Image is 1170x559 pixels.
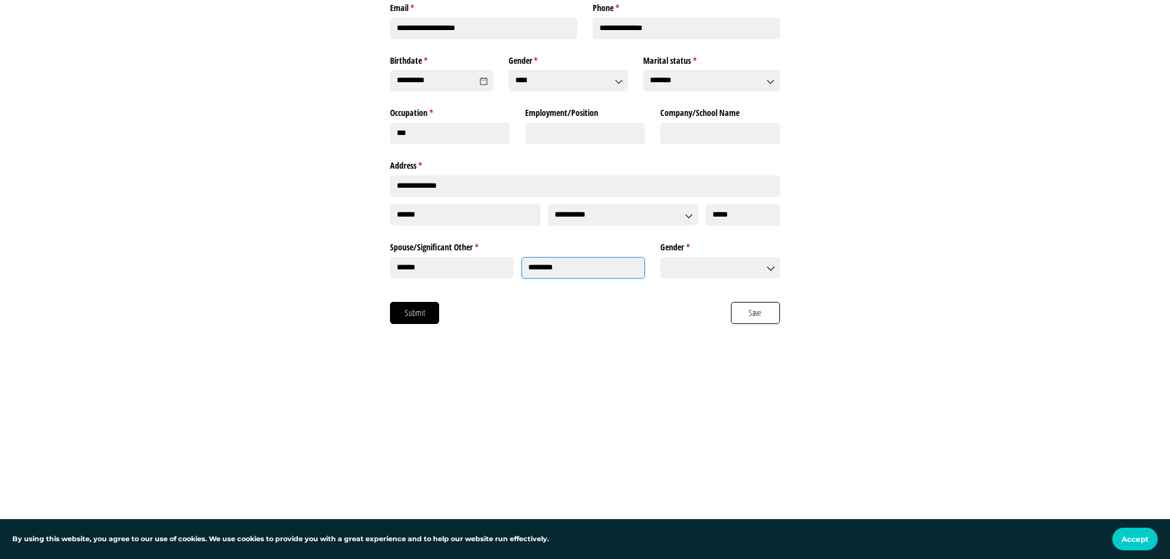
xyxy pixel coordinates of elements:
input: Last [521,257,645,279]
input: City [390,204,540,226]
input: Address Line 1 [390,175,779,197]
button: Submit [390,302,439,324]
input: Zip Code [706,204,779,226]
label: Gender [660,237,780,253]
label: Marital status [643,50,779,66]
label: Occupation [390,103,510,119]
p: By using this website, you agree to our use of cookies. We use cookies to provide you with a grea... [12,534,549,545]
span: Save [748,306,762,320]
span: Accept [1121,534,1149,544]
label: Birthdate [390,50,493,66]
label: Employment/​Position [525,103,645,119]
input: First [390,257,513,279]
label: Company/​School Name [660,103,780,119]
label: Gender [509,50,628,66]
button: Save [731,302,780,324]
legend: Address [390,156,779,172]
button: Accept [1112,528,1158,550]
legend: Spouse/​Significant Other [390,237,645,253]
input: State [548,204,698,226]
span: Submit [404,306,426,320]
